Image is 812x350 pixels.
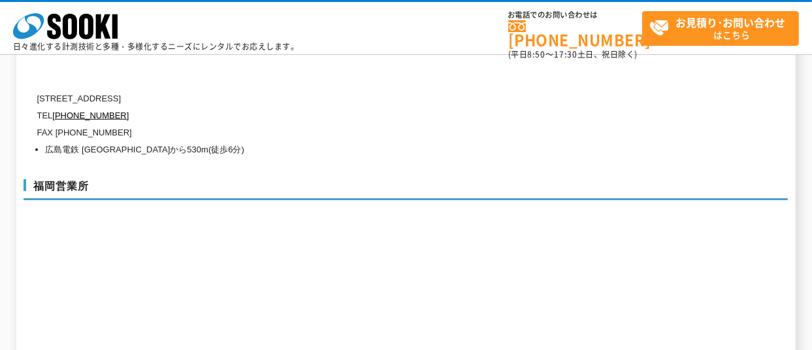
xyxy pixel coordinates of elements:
[642,11,799,46] a: お見積り･お問い合わせはこちら
[13,43,299,50] p: 日々進化する計測技術と多種・多様化するニーズにレンタルでお応えします。
[24,179,788,200] h3: 福岡営業所
[45,141,664,158] li: 広島電鉄 [GEOGRAPHIC_DATA]から530m(徒歩6分)
[676,14,786,30] strong: お見積り･お問い合わせ
[508,20,642,47] a: [PHONE_NUMBER]
[554,48,577,60] span: 17:30
[37,107,664,124] p: TEL
[52,111,129,120] a: [PHONE_NUMBER]
[37,124,664,141] p: FAX [PHONE_NUMBER]
[649,12,798,44] span: はこちら
[528,48,546,60] span: 8:50
[508,48,638,60] span: (平日 ～ 土日、祝日除く)
[37,90,664,107] p: [STREET_ADDRESS]
[508,11,642,19] span: お電話でのお問い合わせは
